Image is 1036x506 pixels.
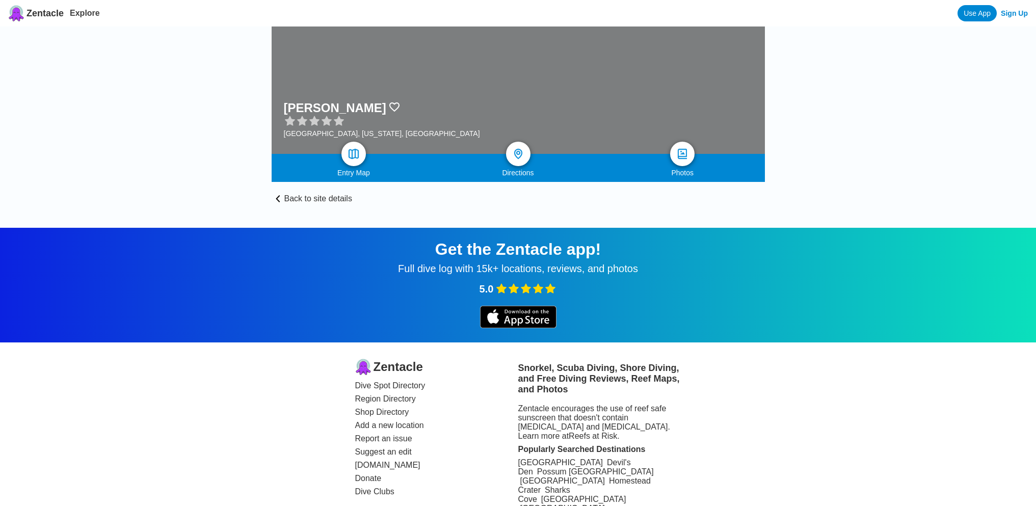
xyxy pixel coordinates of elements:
a: Report an issue [355,434,518,443]
a: Reefs at Risk [569,432,617,440]
a: Homestead Crater [518,476,651,494]
div: [GEOGRAPHIC_DATA], [US_STATE], [GEOGRAPHIC_DATA] [284,129,480,138]
a: map [341,142,366,166]
a: Suggest an edit [355,447,518,457]
span: Zentacle [374,360,423,374]
a: iOS app store [480,321,556,330]
a: [GEOGRAPHIC_DATA] [520,476,605,485]
a: Possum [GEOGRAPHIC_DATA] [537,467,654,476]
img: iOS app store [480,306,556,328]
a: photos [670,142,695,166]
a: Back to site details [272,182,765,203]
img: photos [676,148,688,160]
a: Dive Clubs [355,487,518,496]
div: Get the Zentacle app! [12,240,1024,259]
img: directions [512,148,524,160]
a: Sign Up [1001,9,1028,17]
a: Devil's Den [518,458,631,476]
h3: Snorkel, Scuba Diving, Shore Diving, and Free Diving Reviews, Reef Maps, and Photos [518,363,681,395]
a: Donate [355,474,518,483]
div: Photos [600,169,765,177]
a: Explore [70,9,100,17]
a: Dive Spot Directory [355,381,518,390]
a: Region Directory [355,394,518,404]
a: Shop Directory [355,408,518,417]
a: Sharks Cove [518,486,570,503]
img: Zentacle logo [8,5,24,21]
img: map [348,148,360,160]
h1: [PERSON_NAME] [284,101,386,115]
span: 5.0 [480,283,494,295]
div: Popularly Searched Destinations [518,445,681,454]
div: Full dive log with 15k+ locations, reviews, and photos [12,263,1024,275]
img: logo [355,359,371,375]
a: Use App [958,5,997,21]
a: [GEOGRAPHIC_DATA] [518,458,603,467]
a: directions [506,142,530,166]
div: Directions [436,169,600,177]
a: [GEOGRAPHIC_DATA] [541,495,626,503]
div: Zentacle encourages the use of reef safe sunscreen that doesn't contain [MEDICAL_DATA] and [MEDIC... [518,404,681,441]
a: Add a new location [355,421,518,430]
a: Zentacle logoZentacle [8,5,64,21]
a: [DOMAIN_NAME] [355,461,518,470]
span: Zentacle [26,8,64,19]
div: Entry Map [272,169,436,177]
